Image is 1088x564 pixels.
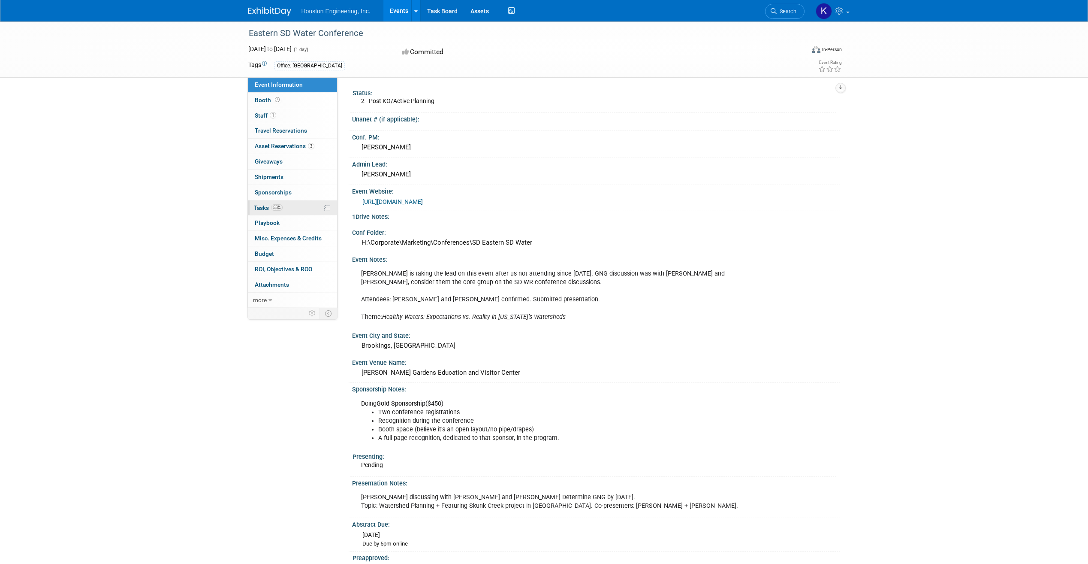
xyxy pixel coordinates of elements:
div: Due by 5pm online [362,540,834,548]
img: Kyle Werning [816,3,832,19]
div: Presenting: [353,450,836,461]
div: Abstract Due: [352,518,840,529]
div: 1Drive Notes: [352,210,840,221]
a: Playbook [248,215,337,230]
a: Budget [248,246,337,261]
div: Office: [GEOGRAPHIC_DATA] [274,61,345,70]
span: Pending [361,461,383,468]
span: Travel Reservations [255,127,307,134]
div: Brookings, [GEOGRAPHIC_DATA] [359,339,834,352]
a: Staff1 [248,108,337,123]
div: Admin Lead: [352,158,840,169]
a: Tasks55% [248,200,337,215]
span: Misc. Expenses & Credits [255,235,322,242]
a: Event Information [248,77,337,92]
td: Personalize Event Tab Strip [305,308,320,319]
div: Doing ($450) [355,395,745,447]
span: (1 day) [293,47,308,52]
div: Event City and State: [352,329,840,340]
span: more [253,297,267,303]
div: [PERSON_NAME] [359,168,834,181]
span: Houston Engineering, Inc. [301,8,371,15]
div: Event Rating [818,61,841,65]
div: Event Website: [352,185,840,196]
span: [DATE] [362,531,380,538]
span: Playbook [255,219,280,226]
div: H:\Corporate\Marketing\Conferences\SD Eastern SD Water [359,236,834,249]
div: Conf Folder: [352,226,840,237]
li: Recognition during the conference [378,417,740,425]
span: Attachments [255,281,289,288]
a: Shipments [248,170,337,185]
span: ROI, Objectives & ROO [255,266,312,273]
a: more [248,293,337,308]
span: Event Information [255,81,303,88]
div: [PERSON_NAME] discussing with [PERSON_NAME] and [PERSON_NAME] Determine GNG by [DATE]. Topic: Wat... [355,489,745,515]
li: Booth space (believe it's an open layout/no pipe/drapes) [378,425,740,434]
a: Booth [248,93,337,108]
td: Toggle Event Tabs [319,308,337,319]
span: Asset Reservations [255,143,314,149]
span: Shipments [255,173,283,180]
a: ROI, Objectives & ROO [248,262,337,277]
div: Event Notes: [352,253,840,264]
span: 3 [308,143,314,149]
div: In-Person [822,46,842,53]
img: ExhibitDay [248,7,291,16]
span: Booth not reserved yet [273,97,281,103]
span: 1 [270,112,276,118]
div: Committed [400,45,589,60]
a: Search [765,4,805,19]
span: Budget [255,250,274,257]
li: Two conference registrations [378,408,740,417]
span: Staff [255,112,276,119]
div: [PERSON_NAME] Gardens Education and Visitor Center [359,366,834,379]
div: Preapproved: [353,552,836,562]
span: Search [777,8,796,15]
div: Unanet # (if applicable): [352,113,840,124]
span: Giveaways [255,158,283,165]
a: [URL][DOMAIN_NAME] [362,198,423,205]
td: Tags [248,61,267,70]
div: Status: [353,87,836,97]
a: Misc. Expenses & Credits [248,231,337,246]
a: Asset Reservations3 [248,139,337,154]
span: Booth [255,97,281,103]
b: Gold Sponsorship [377,400,425,407]
div: [PERSON_NAME] is taking the lead on this event after us not attending since [DATE]. GNG discussio... [355,265,745,325]
div: Presentation Notes: [352,477,840,488]
div: Event Venue Name: [352,356,840,367]
div: Event Format [754,45,842,58]
div: Conf. PM: [352,131,840,142]
div: [PERSON_NAME] [359,141,834,154]
a: Giveaways [248,154,337,169]
span: Sponsorships [255,189,292,196]
div: Eastern SD Water Conference [246,26,792,41]
span: [DATE] [DATE] [248,45,292,52]
span: to [266,45,274,52]
i: Healthy Waters: Expectations vs. Reality in [US_STATE]’s Watersheds [382,313,566,321]
a: Attachments [248,277,337,292]
li: A full-page recognition, dedicated to that sponsor, in the program. [378,434,740,443]
span: 55% [271,204,283,211]
span: Tasks [254,204,283,211]
a: Travel Reservations [248,123,337,138]
img: Format-Inperson.png [812,46,820,53]
div: Sponsorship Notes: [352,383,840,394]
a: Sponsorships [248,185,337,200]
span: 2 - Post KO/Active Planning [361,97,434,104]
